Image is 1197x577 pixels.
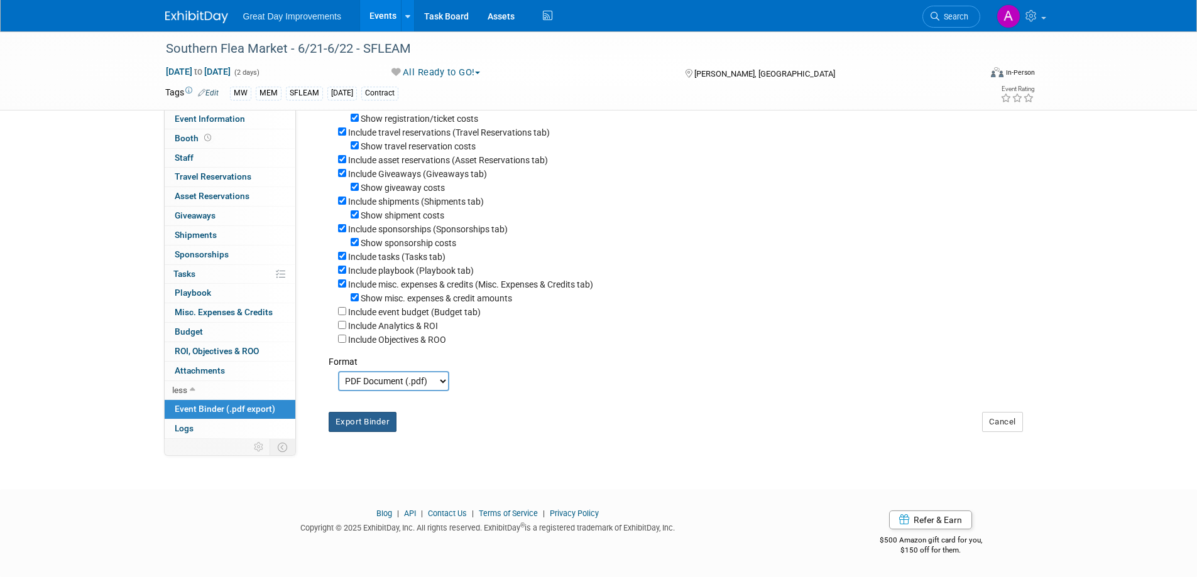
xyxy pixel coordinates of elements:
a: Attachments [165,362,295,380]
a: Budget [165,323,295,342]
span: Shipments [175,230,217,240]
span: Budget [175,326,203,337]
div: $500 Amazon gift card for you, [829,527,1032,556]
a: ROI, Objectives & ROO [165,342,295,361]
a: Event Binder (.pdf export) [165,400,295,419]
label: Show misc. expenses & credit amounts [361,293,512,303]
span: Event Information [175,114,245,124]
div: Event Rating [1000,86,1034,92]
label: Include playbook (Playbook tab) [348,266,474,276]
label: Include event budget (Budget tab) [348,307,481,317]
span: Booth not reserved yet [202,133,214,143]
div: Contract [361,87,398,100]
sup: ® [520,522,525,529]
a: Event Information [165,110,295,129]
span: less [172,385,187,395]
span: [DATE] [DATE] [165,66,231,77]
a: Playbook [165,284,295,303]
label: Show shipment costs [361,210,444,220]
span: Search [939,12,968,21]
a: Misc. Expenses & Credits [165,303,295,322]
img: Angelique Critz [997,4,1020,28]
span: ROI, Objectives & ROO [175,346,259,356]
span: Giveaways [175,210,216,220]
span: [PERSON_NAME], [GEOGRAPHIC_DATA] [694,69,835,78]
label: Include Objectives & ROO [348,335,446,345]
button: Cancel [982,412,1023,432]
div: Event Format [906,65,1036,84]
span: Great Day Improvements [243,11,341,21]
label: Show registration/ticket costs [361,114,478,124]
span: Tasks [173,269,195,279]
span: | [418,509,426,518]
span: Sponsorships [175,249,229,259]
div: SFLEAM [286,87,323,100]
a: Logs [165,419,295,438]
a: Travel Reservations [165,168,295,186]
div: MEM [256,87,281,100]
img: Format-Inperson.png [991,67,1003,77]
a: API [404,509,416,518]
div: $150 off for them. [829,545,1032,556]
td: Personalize Event Tab Strip [248,439,270,455]
label: Include tasks (Tasks tab) [348,252,445,262]
img: ExhibitDay [165,11,228,23]
button: All Ready to GO! [387,66,485,79]
label: Include shipments (Shipments tab) [348,197,484,207]
span: | [394,509,402,518]
label: Show travel reservation costs [361,141,476,151]
span: | [540,509,548,518]
label: Include asset reservations (Asset Reservations tab) [348,155,548,165]
label: Include Giveaways (Giveaways tab) [348,169,487,179]
a: Shipments [165,226,295,245]
span: Misc. Expenses & Credits [175,307,273,317]
a: Asset Reservations [165,187,295,206]
span: | [469,509,477,518]
td: Tags [165,86,219,100]
span: Playbook [175,288,211,298]
span: Travel Reservations [175,171,251,181]
a: Privacy Policy [550,509,599,518]
a: Refer & Earn [889,510,972,529]
a: Terms of Service [479,509,538,518]
span: Attachments [175,365,225,375]
div: Copyright © 2025 ExhibitDay, Inc. All rights reserved. ExhibitDay is a registered trademark of Ex... [165,519,811,534]
td: Toggle Event Tabs [270,439,295,455]
label: Include misc. expenses & credits (Misc. Expenses & Credits tab) [348,279,593,289]
div: Southern Flea Market - 6/21-6/22 - SFLEAM [161,38,961,60]
a: Blog [376,509,392,518]
label: Include travel reservations (Travel Reservations tab) [348,127,550,138]
label: Include sponsorships (Sponsorships tab) [348,224,508,234]
a: Contact Us [428,509,467,518]
a: Edit [198,89,219,97]
div: MW [230,87,251,100]
span: Staff [175,153,194,163]
span: (2 days) [233,68,260,77]
a: Booth [165,129,295,148]
a: less [165,381,295,400]
a: Giveaways [165,207,295,225]
span: Event Binder (.pdf export) [175,404,275,414]
div: In-Person [1005,68,1035,77]
label: Show giveaway costs [361,183,445,193]
a: Search [922,6,980,28]
label: Include Analytics & ROI [348,321,438,331]
div: Format [329,346,1023,368]
a: Sponsorships [165,245,295,264]
div: [DATE] [327,87,357,100]
label: Show sponsorship costs [361,238,456,248]
span: Asset Reservations [175,191,249,201]
button: Export Binder [329,412,397,432]
a: Staff [165,149,295,168]
span: Booth [175,133,214,143]
span: to [192,67,204,77]
span: Logs [175,423,194,433]
a: Tasks [165,265,295,284]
